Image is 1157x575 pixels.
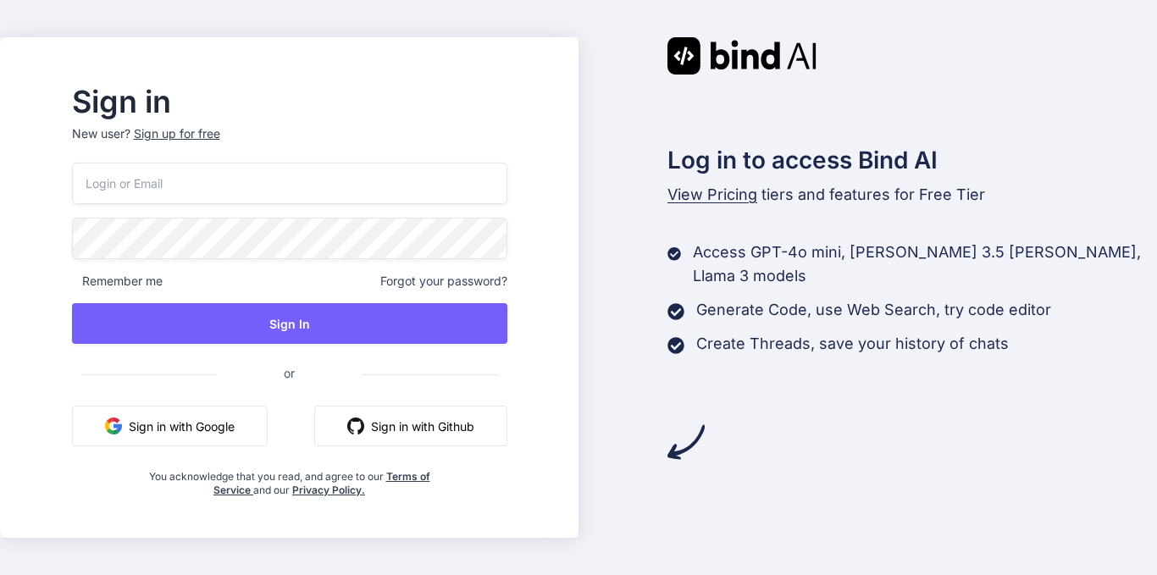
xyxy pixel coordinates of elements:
[667,183,1157,207] p: tiers and features for Free Tier
[347,417,364,434] img: github
[667,185,757,203] span: View Pricing
[380,273,507,290] span: Forgot your password?
[105,417,122,434] img: google
[314,406,507,446] button: Sign in with Github
[216,352,363,394] span: or
[72,273,163,290] span: Remember me
[292,484,365,496] a: Privacy Policy.
[134,125,220,142] div: Sign up for free
[72,163,507,204] input: Login or Email
[72,88,507,115] h2: Sign in
[696,332,1009,356] p: Create Threads, save your history of chats
[667,423,705,461] img: arrow
[667,37,817,75] img: Bind AI logo
[696,298,1051,322] p: Generate Code, use Web Search, try code editor
[72,125,507,163] p: New user?
[213,470,430,496] a: Terms of Service
[693,241,1157,288] p: Access GPT-4o mini, [PERSON_NAME] 3.5 [PERSON_NAME], Llama 3 models
[144,460,435,497] div: You acknowledge that you read, and agree to our and our
[72,406,268,446] button: Sign in with Google
[667,142,1157,178] h2: Log in to access Bind AI
[72,303,507,344] button: Sign In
